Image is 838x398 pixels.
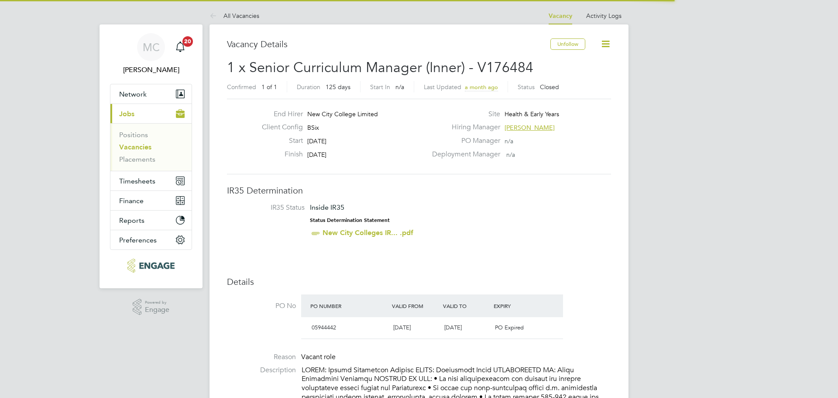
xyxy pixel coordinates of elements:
span: n/a [506,151,515,159]
button: Finance [110,191,192,210]
h3: IR35 Determination [227,185,611,196]
img: xede-logo-retina.png [127,259,174,273]
span: Engage [145,306,169,314]
span: PO Expired [495,324,524,331]
div: PO Number [308,298,390,314]
label: Reason [227,353,296,362]
label: Confirmed [227,83,256,91]
span: BSix [307,124,319,132]
nav: Main navigation [100,24,203,288]
h3: Vacancy Details [227,38,550,50]
span: Reports [119,216,144,225]
span: 1 of 1 [261,83,277,91]
label: Site [427,110,500,119]
a: Powered byEngage [133,299,170,315]
label: Client Config [255,123,303,132]
label: IR35 Status [236,203,305,212]
button: Jobs [110,104,192,123]
h3: Details [227,276,611,287]
button: Timesheets [110,171,192,190]
div: Valid From [390,298,441,314]
span: 05944442 [312,324,336,331]
label: Last Updated [424,83,461,91]
a: 20 [172,33,189,61]
span: n/a [505,137,513,145]
span: a month ago [465,83,498,91]
a: MC[PERSON_NAME] [110,33,192,75]
span: Vacant role [301,353,336,361]
a: Placements [119,155,155,163]
span: Powered by [145,299,169,306]
label: Start In [370,83,390,91]
span: [DATE] [393,324,411,331]
span: [DATE] [307,151,326,159]
span: n/a [395,83,404,91]
button: Preferences [110,230,192,249]
label: PO Manager [427,136,500,145]
button: Reports [110,211,192,230]
label: Duration [297,83,320,91]
a: Positions [119,131,148,139]
a: New City Colleges IR... .pdf [323,228,413,237]
span: Health & Early Years [505,110,559,118]
span: [DATE] [444,324,462,331]
a: Activity Logs [586,12,622,20]
span: 125 days [326,83,350,91]
label: Deployment Manager [427,150,500,159]
a: Vacancies [119,143,151,151]
button: Unfollow [550,38,585,50]
span: 1 x Senior Curriculum Manager (Inner) - V176484 [227,59,533,76]
a: All Vacancies [209,12,259,20]
strong: Status Determination Statement [310,217,390,223]
label: Finish [255,150,303,159]
label: Start [255,136,303,145]
label: Description [227,366,296,375]
span: [PERSON_NAME] [505,124,555,132]
label: End Hirer [255,110,303,119]
a: Vacancy [549,12,572,20]
span: Network [119,90,147,98]
label: Status [518,83,535,91]
span: Timesheets [119,177,155,185]
div: Jobs [110,123,192,171]
div: Expiry [491,298,543,314]
span: Jobs [119,110,134,118]
span: 20 [182,36,193,47]
span: New City College Limited [307,110,378,118]
label: Hiring Manager [427,123,500,132]
span: Preferences [119,236,157,244]
label: PO No [227,301,296,311]
a: Go to home page [110,259,192,273]
button: Network [110,84,192,104]
span: Finance [119,197,144,205]
div: Valid To [441,298,492,314]
span: MC [143,42,160,53]
span: Inside IR35 [310,203,344,211]
span: Closed [540,83,559,91]
span: Mark Carter [110,65,192,75]
span: [DATE] [307,137,326,145]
